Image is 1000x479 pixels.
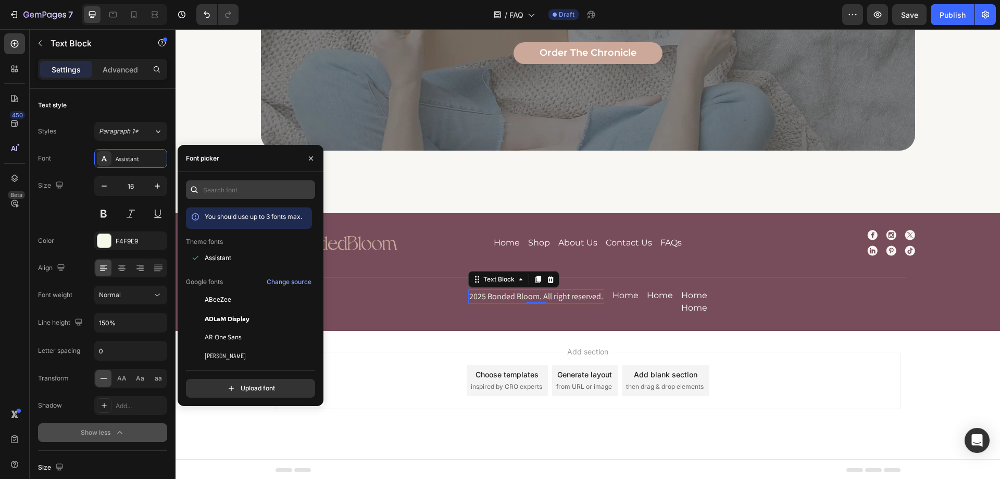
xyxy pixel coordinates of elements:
div: Font picker [186,154,219,163]
span: Draft [559,10,574,19]
div: Add blank section [458,340,522,351]
div: Publish [940,9,966,20]
span: You should use up to 3 fonts max. [205,213,302,220]
div: Assistant [116,154,165,164]
p: Home [318,210,344,218]
span: Add section [387,317,437,328]
span: ADLaM Display [205,314,249,323]
span: Save [901,10,918,19]
p: Theme fonts [186,237,223,247]
p: Home [437,262,463,271]
button: Paragraph 1* [94,122,167,141]
span: inspired by CRO experts [295,353,367,362]
button: 7 [4,4,78,25]
button: <p>Contact Us</p> [430,210,477,218]
p: Advanced [103,64,138,75]
div: Transform [38,374,69,383]
div: Rich Text Editor. Editing area: main [293,260,429,275]
div: Beta [8,191,25,199]
p: FAQs [485,210,506,218]
div: F4F9E9 [116,237,165,246]
input: Auto [95,341,167,360]
p: Contact Us [430,210,477,218]
button: Publish [931,4,974,25]
div: Open Intercom Messenger [965,428,990,453]
p: Home [506,275,532,283]
p: Text Block [51,37,139,50]
button: Change source [266,276,312,288]
div: Color [38,236,54,245]
p: About Us [383,210,422,218]
div: Line height [38,316,85,330]
p: Google fonts [186,277,223,287]
p: 2025 Bonded Bloom. All right reserved. [294,261,428,274]
div: Size [38,179,66,193]
button: <p>About Us</p> [383,210,422,218]
span: [PERSON_NAME] [205,351,246,361]
button: <p>Home</p> [318,210,344,218]
button: <p>FAQs</p> [485,210,506,218]
span: ABeeZee [205,295,231,304]
div: Add... [116,401,165,411]
span: AA [117,374,127,383]
span: aa [155,374,162,383]
input: Search font [186,180,315,199]
span: Aa [136,374,144,383]
div: Font [38,154,51,163]
div: Text style [38,101,67,110]
div: Upload font [226,383,275,394]
button: <p>Shop</p> [353,210,374,218]
iframe: Design area [176,29,1000,479]
p: Settings [52,64,81,75]
button: Show less [38,423,167,442]
button: <p>Home</p> [471,262,497,271]
div: 450 [10,111,25,119]
div: Text Block [306,245,341,255]
input: Auto [95,313,167,332]
span: Assistant [205,253,231,263]
div: Show less [81,427,125,438]
span: FAQ [509,9,523,20]
button: <p>Home</p> [437,262,463,271]
button: Upload font [186,379,315,398]
span: Paragraph 1* [99,127,139,136]
div: Align [38,261,67,275]
span: from URL or image [381,353,436,362]
button: <p>Home</p> [506,275,532,283]
p: 7 [68,8,73,21]
span: Normal [99,291,121,299]
div: Change source [267,277,311,287]
button: Save [892,4,927,25]
div: Font weight [38,290,72,300]
div: Choose templates [300,340,363,351]
button: <p>Home</p> [506,262,532,271]
p: Shop [353,210,374,218]
span: then drag & drop elements [451,353,528,362]
span: AR One Sans [205,333,242,342]
div: Letter spacing [38,346,80,355]
p: Home [506,262,532,271]
span: / [505,9,507,20]
div: Size [38,461,66,475]
div: Styles [38,127,56,136]
p: Home [471,262,497,271]
div: Undo/Redo [196,4,239,25]
button: Normal [94,286,167,304]
div: Shadow [38,401,62,410]
div: Generate layout [382,340,436,351]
